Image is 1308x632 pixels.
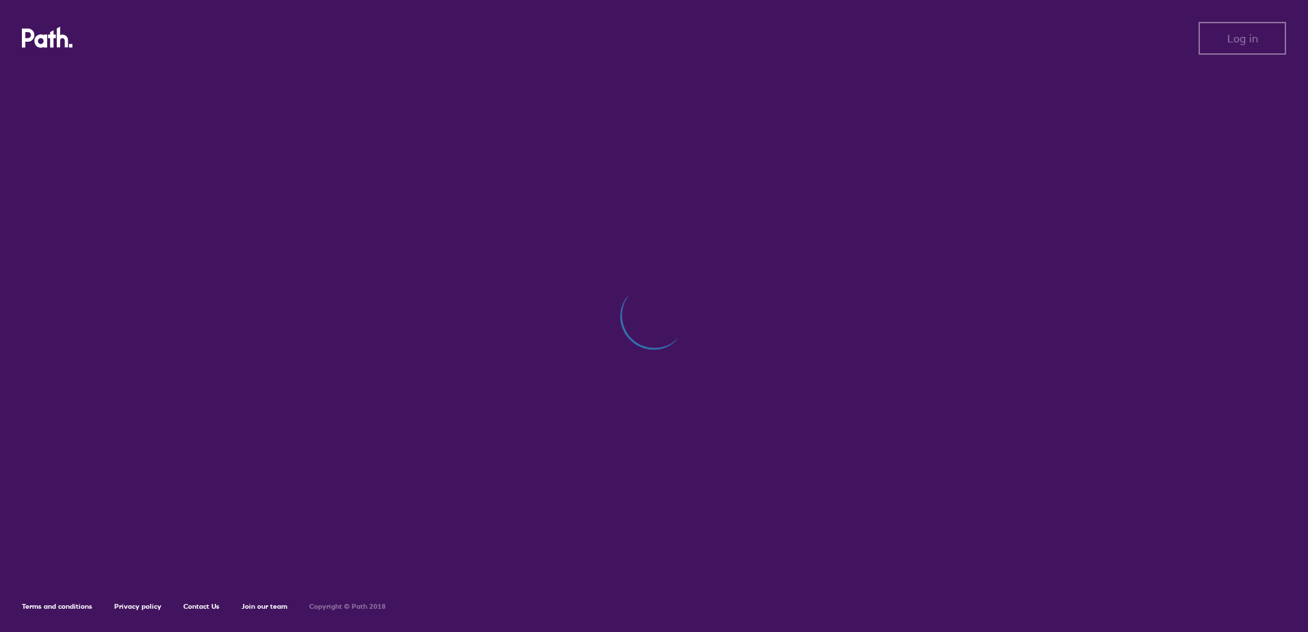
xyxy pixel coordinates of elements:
[183,602,220,611] a: Contact Us
[114,602,161,611] a: Privacy policy
[1199,22,1286,55] button: Log in
[241,602,287,611] a: Join our team
[1227,32,1258,44] span: Log in
[22,602,92,611] a: Terms and conditions
[309,603,386,611] h6: Copyright © Path 2018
